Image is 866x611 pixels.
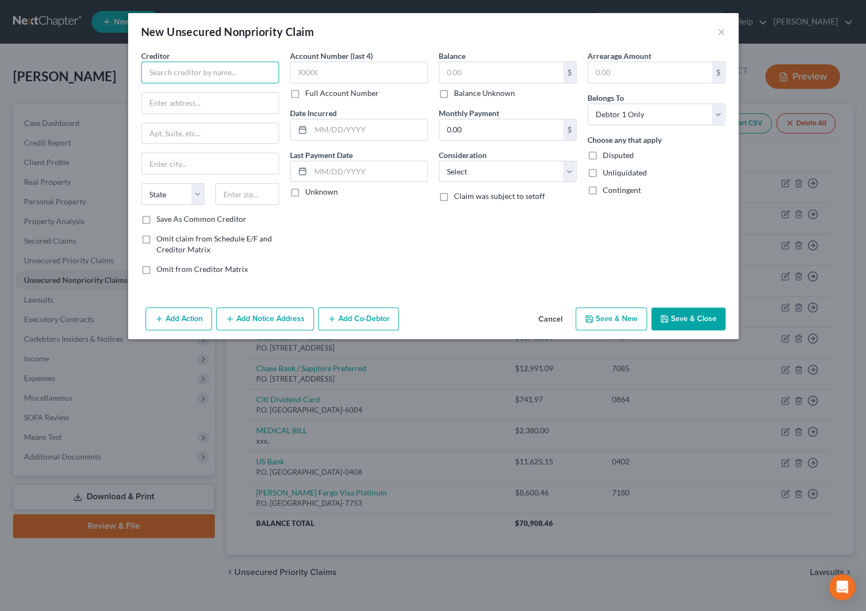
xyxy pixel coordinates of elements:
label: Arrearage Amount [588,50,651,62]
span: Belongs To [588,93,624,102]
label: Balance Unknown [454,88,515,99]
input: Enter address... [142,93,278,113]
button: Add Notice Address [216,307,314,330]
label: Choose any that apply [588,134,662,146]
button: × [718,25,725,38]
div: New Unsecured Nonpriority Claim [141,24,314,39]
span: Creditor [141,51,170,61]
input: XXXX [290,62,428,83]
span: Omit from Creditor Matrix [156,264,248,274]
label: Consideration [439,149,487,161]
input: MM/DD/YYYY [311,119,427,140]
label: Balance [439,50,465,62]
button: Add Co-Debtor [318,307,399,330]
span: Disputed [603,150,634,160]
input: 0.00 [588,62,712,83]
label: Date Incurred [290,107,337,119]
button: Save & Close [651,307,725,330]
input: Enter city... [142,153,278,174]
input: MM/DD/YYYY [311,161,427,182]
span: Claim was subject to setoff [454,191,545,201]
input: 0.00 [439,62,563,83]
span: Omit claim from Schedule E/F and Creditor Matrix [156,234,272,254]
label: Last Payment Date [290,149,353,161]
input: Search creditor by name... [141,62,279,83]
label: Full Account Number [305,88,379,99]
input: 0.00 [439,119,563,140]
span: Unliquidated [603,168,647,177]
label: Unknown [305,186,338,197]
div: $ [563,119,576,140]
button: Cancel [530,308,571,330]
label: Save As Common Creditor [156,214,246,225]
label: Monthly Payment [439,107,499,119]
input: Apt, Suite, etc... [142,123,278,144]
label: Account Number (last 4) [290,50,373,62]
div: $ [563,62,576,83]
input: Enter zip... [215,183,279,205]
div: Open Intercom Messenger [829,574,855,600]
button: Save & New [576,307,647,330]
span: Contingent [603,185,641,195]
button: Add Action [146,307,212,330]
div: $ [712,62,725,83]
